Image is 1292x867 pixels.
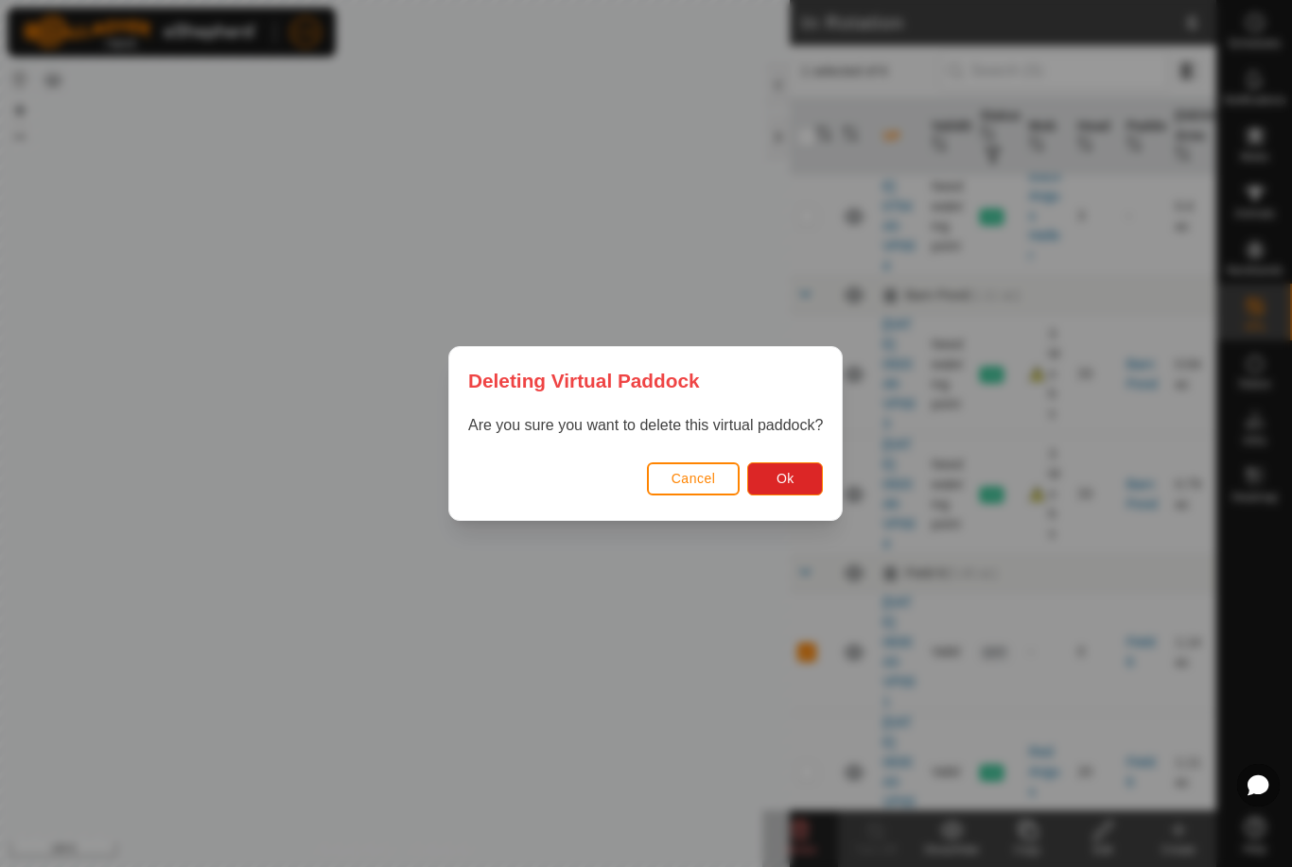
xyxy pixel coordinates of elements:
[672,471,716,486] span: Cancel
[647,462,741,495] button: Cancel
[748,462,824,495] button: Ok
[468,414,823,437] p: Are you sure you want to delete this virtual paddock?
[777,471,794,486] span: Ok
[468,366,700,395] span: Deleting Virtual Paddock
